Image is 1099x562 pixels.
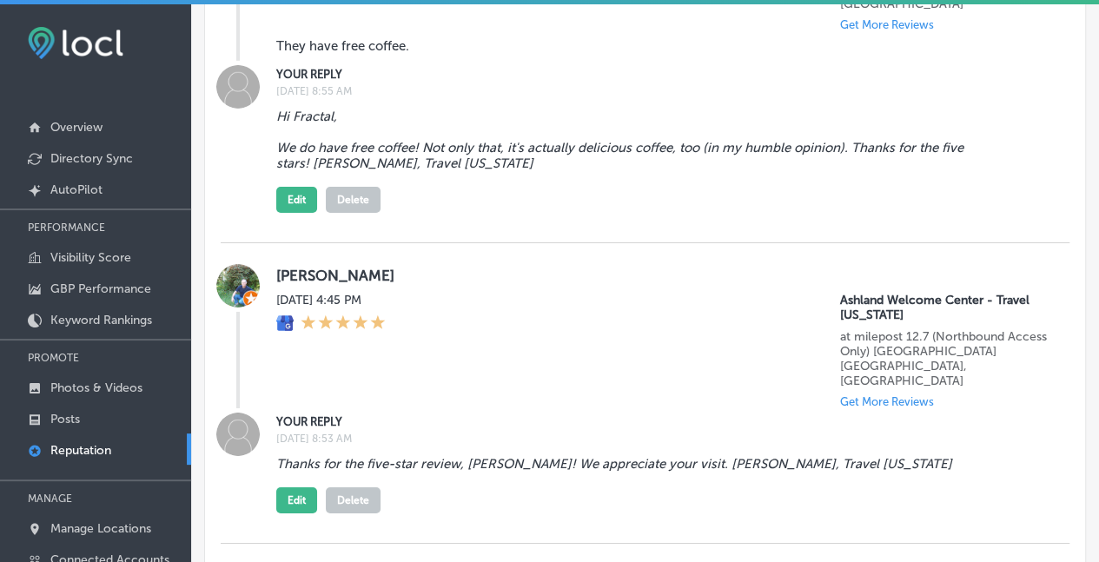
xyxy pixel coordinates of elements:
label: [DATE] 4:45 PM [276,293,386,307]
blockquote: Thanks for the five-star review, [PERSON_NAME]! We appreciate your visit. [PERSON_NAME], Travel [... [276,456,990,472]
img: Image [216,413,260,456]
p: Overview [50,120,103,135]
button: Edit [276,187,317,213]
p: AutoPilot [50,182,103,197]
p: Reputation [50,443,111,458]
blockquote: They have free coffee. [276,38,990,54]
p: Ashland Welcome Center - Travel Oregon [840,293,1049,322]
p: Manage Locations [50,521,151,536]
p: Keyword Rankings [50,313,152,327]
label: YOUR REPLY [276,415,1049,428]
p: GBP Performance [50,281,151,296]
div: 5 Stars [301,314,386,333]
label: [DATE] 8:53 AM [276,433,1049,445]
button: Delete [326,487,381,513]
p: Get More Reviews [840,18,934,31]
p: Photos & Videos [50,380,142,395]
p: Visibility Score [50,250,131,265]
label: [DATE] 8:55 AM [276,85,1049,97]
img: Image [216,65,260,109]
p: Directory Sync [50,151,133,166]
img: fda3e92497d09a02dc62c9cd864e3231.png [28,27,123,59]
label: [PERSON_NAME] [276,267,1049,284]
p: Posts [50,412,80,426]
button: Edit [276,487,317,513]
blockquote: Hi Fractal, We do have free coffee! Not only that, it's actually delicious coffee, too (in my hum... [276,109,990,171]
p: Get More Reviews [840,395,934,408]
p: at milepost 12.7 (Northbound Access Only) Latitude: 42.1678 Longitude: -122.6527 [840,329,1049,388]
label: YOUR REPLY [276,68,1049,81]
button: Delete [326,187,381,213]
